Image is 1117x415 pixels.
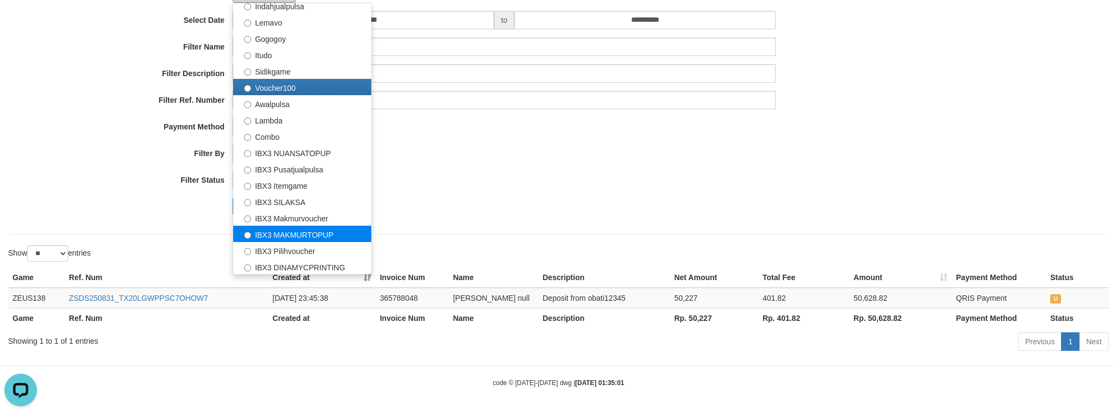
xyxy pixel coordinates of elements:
[849,268,951,288] th: Amount: activate to sort column ascending
[244,69,251,76] input: Sidikgame
[244,101,251,108] input: Awalpulsa
[448,288,538,308] td: [PERSON_NAME] null
[1018,332,1062,351] a: Previous
[244,52,251,59] input: Itudo
[376,268,449,288] th: Invoice Num
[233,258,371,275] label: IBX3 DINAMYCPRINTING
[233,226,371,242] label: IBX3 MAKMURTOPUP
[233,14,371,30] label: Lemavo
[233,46,371,63] label: Itudo
[952,268,1046,288] th: Payment Method
[268,288,375,308] td: [DATE] 23:45:38
[233,160,371,177] label: IBX3 Pusatjualpulsa
[244,232,251,239] input: IBX3 MAKMURTOPUP
[448,268,538,288] th: Name
[244,20,251,27] input: Lemavo
[538,288,670,308] td: Deposit from obati12345
[233,128,371,144] label: Combo
[1046,268,1109,288] th: Status
[575,379,624,387] strong: [DATE] 01:35:01
[65,268,268,288] th: Ref. Num
[244,85,251,92] input: Voucher100
[233,242,371,258] label: IBX3 Pilihvoucher
[8,331,457,346] div: Showing 1 to 1 of 1 entries
[849,288,951,308] td: 50,628.82
[8,245,91,262] label: Show entries
[376,288,449,308] td: 365788048
[1061,332,1079,351] a: 1
[670,268,758,288] th: Net Amount
[244,215,251,222] input: IBX3 Makmurvoucher
[268,268,375,288] th: Created at: activate to sort column ascending
[65,308,268,328] th: Ref. Num
[244,264,251,271] input: IBX3 DINAMYCPRINTING
[670,308,758,328] th: Rp. 50,227
[758,308,849,328] th: Rp. 401.82
[233,209,371,226] label: IBX3 Makmurvoucher
[233,177,371,193] label: IBX3 Itemgame
[233,144,371,160] label: IBX3 NUANSATOPUP
[538,268,670,288] th: Description
[244,183,251,190] input: IBX3 Itemgame
[494,11,515,29] span: to
[244,134,251,141] input: Combo
[244,117,251,125] input: Lambda
[244,3,251,10] input: Indahjualpulsa
[952,308,1046,328] th: Payment Method
[849,308,951,328] th: Rp. 50,628.82
[27,245,68,262] select: Showentries
[244,248,251,255] input: IBX3 Pilihvoucher
[448,308,538,328] th: Name
[758,288,849,308] td: 401.82
[758,268,849,288] th: Total Fee
[493,379,625,387] small: code © [DATE]-[DATE] dwg |
[8,288,65,308] td: ZEUS138
[4,4,37,37] button: Open LiveChat chat widget
[1046,308,1109,328] th: Status
[268,308,375,328] th: Created at
[69,294,208,302] a: ZSDS250831_TX20LGWPPSC7OHOW7
[8,268,65,288] th: Game
[233,95,371,112] label: Awalpulsa
[244,199,251,206] input: IBX3 SILAKSA
[244,150,251,157] input: IBX3 NUANSATOPUP
[952,288,1046,308] td: QRIS Payment
[244,36,251,43] input: Gogogoy
[233,30,371,46] label: Gogogoy
[233,79,371,95] label: Voucher100
[1079,332,1109,351] a: Next
[233,112,371,128] label: Lambda
[1050,294,1061,303] span: UNPAID
[244,166,251,174] input: IBX3 Pusatjualpulsa
[376,308,449,328] th: Invoice Num
[538,308,670,328] th: Description
[670,288,758,308] td: 50,227
[233,63,371,79] label: Sidikgame
[8,308,65,328] th: Game
[233,193,371,209] label: IBX3 SILAKSA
